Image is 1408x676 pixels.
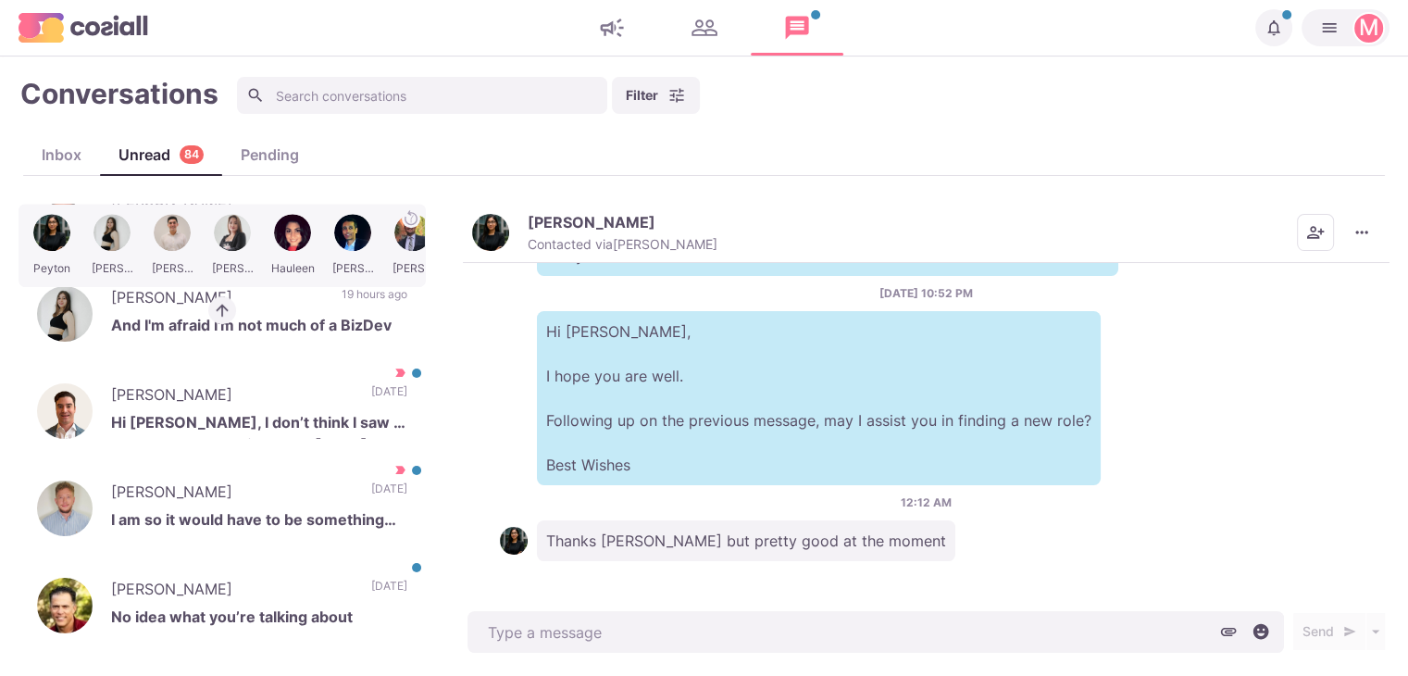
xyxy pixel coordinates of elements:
input: Search conversations [237,77,607,114]
p: [PERSON_NAME] [528,213,655,232]
button: Add add contacts [1297,214,1334,251]
img: Peyton S. [500,527,528,555]
button: Filter [612,77,700,114]
div: Martin [1359,17,1379,39]
img: Bryan Shapiro [37,578,93,633]
h1: Conversations [20,77,218,110]
div: Unread [100,144,222,166]
img: Eric Lifvendahl [37,383,93,439]
button: Martin [1302,9,1389,46]
img: Peyton S. [472,214,509,251]
p: No idea what you’re talking about [111,606,407,633]
p: 12:12 AM [901,494,952,511]
p: 84 [184,146,199,164]
p: [PERSON_NAME] [111,578,353,606]
div: Inbox [23,144,100,166]
p: [DATE] [371,481,407,508]
p: [PERSON_NAME] [111,383,353,411]
p: Hi [PERSON_NAME], I don’t think I saw a call come through from you [DATE]. I am available [DATE] ... [111,411,407,439]
p: I am so it would have to be something great [111,508,407,536]
p: [PERSON_NAME] [111,481,353,508]
button: More menu [1343,214,1380,251]
p: [DATE] [371,578,407,606]
p: [PERSON_NAME] [111,286,323,314]
p: Thanks [PERSON_NAME] but pretty good at the moment [537,520,955,561]
button: Attach files [1215,618,1242,645]
p: 19 hours ago [342,286,407,314]
button: Select emoji [1247,618,1275,645]
div: Pending [222,144,318,166]
p: [DATE] [371,383,407,411]
p: And I'm afraid I'm not much of a BizDev [111,314,407,342]
img: logo [19,13,148,42]
button: Send [1293,613,1365,650]
img: Sophia Aksenova [37,286,93,342]
img: Ryan Wilkinson [37,481,93,536]
button: Notifications [1255,9,1292,46]
p: [DATE] 10:52 PM [879,285,973,302]
p: Contacted via [PERSON_NAME] [528,236,717,253]
button: Peyton S.[PERSON_NAME]Contacted via[PERSON_NAME] [472,213,717,253]
button: Return to active conversation [208,296,236,324]
p: Hi [PERSON_NAME], I hope you are well. Following up on the previous message, may I assist you in ... [537,311,1101,485]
